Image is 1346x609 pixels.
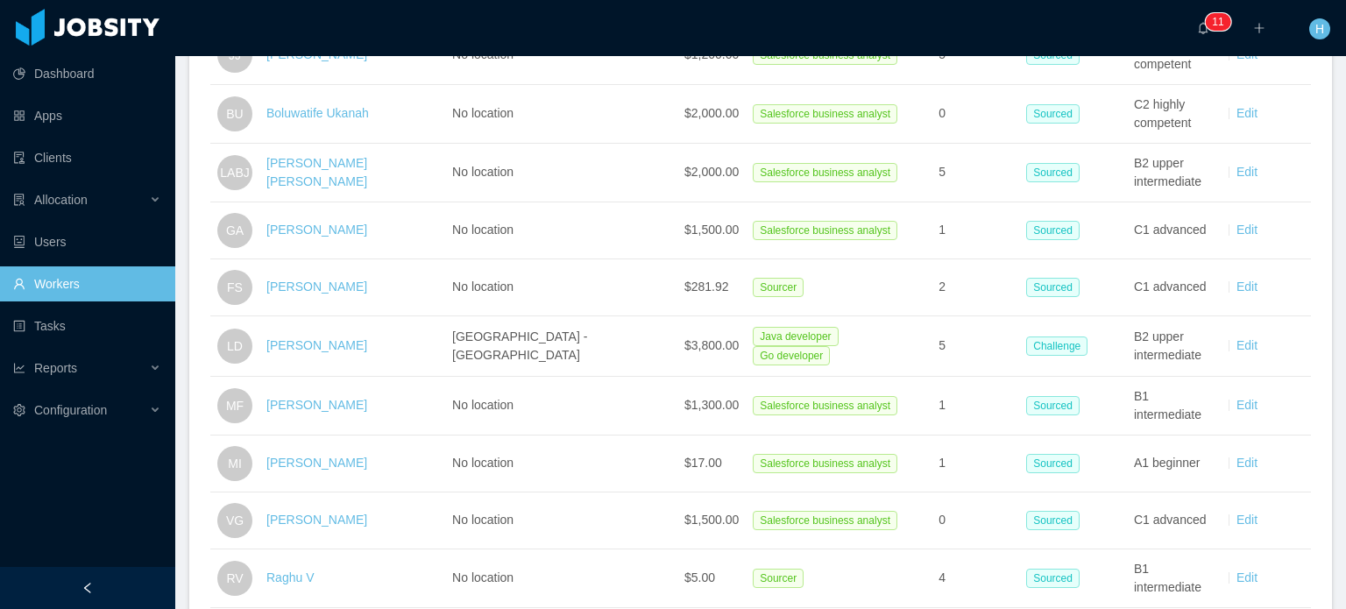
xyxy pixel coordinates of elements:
a: icon: pie-chartDashboard [13,56,161,91]
i: icon: setting [13,404,25,416]
span: $1,500.00 [684,513,739,527]
a: Edit [1236,165,1257,179]
a: Edit [1236,106,1257,120]
td: No location [445,436,677,492]
a: [PERSON_NAME] [266,280,367,294]
i: icon: plus [1253,22,1265,34]
span: GA [226,213,244,248]
span: $281.92 [684,280,729,294]
a: icon: appstoreApps [13,98,161,133]
span: $2,000.00 [684,106,739,120]
td: 5 [932,316,1019,377]
td: 1 [932,202,1019,259]
a: Raghu V [266,570,314,584]
a: Challenge [1026,338,1095,352]
span: Reports [34,361,77,375]
a: Edit [1236,570,1257,584]
span: Salesforce business analyst [753,163,897,182]
td: 0 [932,492,1019,549]
span: $2,000.00 [684,165,739,179]
span: Sourced [1026,104,1080,124]
td: 5 [932,144,1019,202]
span: Sourcer [753,569,804,588]
p: 1 [1218,13,1224,31]
a: [PERSON_NAME] [266,338,367,352]
span: LD [227,329,243,364]
td: No location [445,144,677,202]
span: $1,500.00 [684,223,739,237]
span: Salesforce business analyst [753,396,897,415]
a: Edit [1236,280,1257,294]
td: No location [445,202,677,259]
a: Sourced [1026,47,1087,61]
i: icon: solution [13,194,25,206]
span: FS [227,270,243,305]
a: [PERSON_NAME] [266,513,367,527]
td: No location [445,259,677,316]
td: C1 advanced [1127,492,1215,549]
td: 4 [932,549,1019,608]
a: Edit [1236,223,1257,237]
a: icon: userWorkers [13,266,161,301]
span: VG [226,503,244,538]
td: B1 intermediate [1127,377,1215,436]
td: C1 advanced [1127,202,1215,259]
span: Sourced [1026,454,1080,473]
span: Sourced [1026,163,1080,182]
span: Sourced [1026,569,1080,588]
a: icon: auditClients [13,140,161,175]
a: icon: robotUsers [13,224,161,259]
td: No location [445,549,677,608]
a: Sourced [1026,456,1087,470]
sup: 11 [1205,13,1230,31]
a: icon: profileTasks [13,308,161,343]
span: $17.00 [684,456,722,470]
span: Sourced [1026,511,1080,530]
td: B1 intermediate [1127,549,1215,608]
a: [PERSON_NAME] [266,223,367,237]
td: No location [445,85,677,144]
td: No location [445,377,677,436]
span: RV [226,561,243,596]
span: LABJ [220,155,249,190]
span: Salesforce business analyst [753,511,897,530]
a: [PERSON_NAME] [266,398,367,412]
span: $5.00 [684,570,715,584]
span: MF [226,388,244,423]
span: Allocation [34,193,88,207]
span: $3,800.00 [684,338,739,352]
span: Sourcer [753,278,804,297]
span: Java developer [753,327,838,346]
a: Sourced [1026,513,1087,527]
a: Boluwatife Ukanah [266,106,369,120]
td: B2 upper intermediate [1127,144,1215,202]
a: [PERSON_NAME] [266,456,367,470]
td: B2 upper intermediate [1127,316,1215,377]
td: C1 advanced [1127,259,1215,316]
p: 1 [1212,13,1218,31]
span: MI [228,446,242,481]
span: $1,300.00 [684,398,739,412]
td: [GEOGRAPHIC_DATA] - [GEOGRAPHIC_DATA] [445,316,677,377]
span: H [1315,18,1324,39]
span: Salesforce business analyst [753,221,897,240]
a: Sourced [1026,106,1087,120]
span: Go developer [753,346,830,365]
i: icon: bell [1197,22,1209,34]
td: A1 beginner [1127,436,1215,492]
span: BU [226,96,243,131]
i: icon: line-chart [13,362,25,374]
td: No location [445,492,677,549]
td: 2 [932,259,1019,316]
a: Sourced [1026,398,1087,412]
a: Sourced [1026,165,1087,179]
a: Edit [1236,398,1257,412]
td: 1 [932,436,1019,492]
a: [PERSON_NAME] [PERSON_NAME] [266,156,367,188]
a: Edit [1236,338,1257,352]
a: Sourced [1026,280,1087,294]
span: Challenge [1026,336,1087,356]
span: Sourced [1026,396,1080,415]
td: 0 [932,85,1019,144]
a: Sourced [1026,570,1087,584]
